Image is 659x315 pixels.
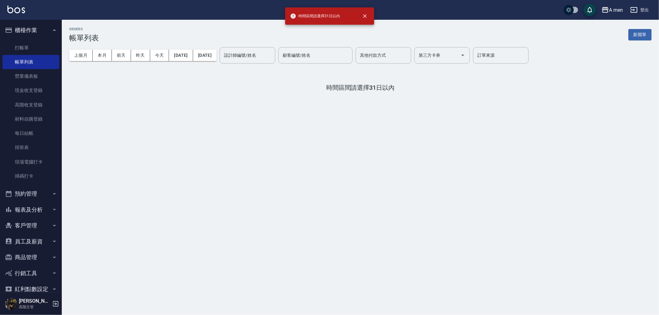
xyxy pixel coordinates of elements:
[2,249,59,265] button: 商品管理
[2,83,59,97] a: 現金收支登錄
[628,29,652,40] button: 新開單
[2,169,59,183] a: 掃碼打卡
[2,112,59,126] a: 材料自購登錄
[609,6,623,14] div: A men
[112,50,131,61] button: 前天
[2,140,59,155] a: 排班表
[131,50,150,61] button: 昨天
[2,55,59,69] a: 帳單列表
[169,50,193,61] button: [DATE]
[2,202,59,218] button: 報表及分析
[458,50,468,60] button: Open
[19,304,50,310] p: 高階主管
[2,98,59,112] a: 高階收支登錄
[69,50,93,61] button: 上個月
[584,4,596,16] button: save
[69,84,652,91] h4: 時間區間請選擇31日以內
[2,281,59,297] button: 紅利點數設定
[150,50,169,61] button: 今天
[2,155,59,169] a: 現場電腦打卡
[2,234,59,250] button: 員工及薪資
[628,4,652,16] button: 登出
[93,50,112,61] button: 本月
[2,186,59,202] button: 預約管理
[193,50,217,61] button: [DATE]
[7,6,25,13] img: Logo
[290,13,340,19] span: 時間區間請選擇31日以內
[2,69,59,83] a: 營業儀表板
[69,34,99,42] h3: 帳單列表
[2,265,59,281] button: 行銷工具
[628,31,652,37] a: 新開單
[2,218,59,234] button: 客戶管理
[19,298,50,304] h5: [PERSON_NAME]
[5,298,17,310] img: Person
[69,27,99,31] h2: ORDERS
[358,9,372,23] button: close
[2,41,59,55] a: 打帳單
[599,4,625,16] button: A men
[2,126,59,140] a: 每日結帳
[2,22,59,38] button: 櫃檯作業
